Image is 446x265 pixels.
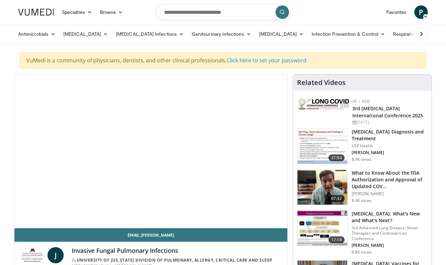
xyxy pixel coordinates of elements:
p: 3rd Advanced Lung Disease: Novel Therapies and Controversies Conference [352,225,427,241]
p: 8.9K views [352,157,372,162]
video-js: Video Player [14,75,287,228]
a: Click here to set your password [227,57,307,64]
img: 912d4c0c-18df-4adc-aa60-24f51820003e.150x105_q85_crop-smart_upscale.jpg [297,129,347,164]
a: [MEDICAL_DATA] [59,27,112,41]
h4: Invasive Fungal Pulmonary Infections [72,247,282,255]
h3: [MEDICAL_DATA]: What's New and What's Next? [352,210,427,224]
a: Email [PERSON_NAME] [14,228,287,242]
h3: What to Know About the FDA Authorization and Approval of Updated COV… [352,170,427,190]
a: 3rd [MEDICAL_DATA] International Conference 2025 [352,105,423,119]
input: Search topics, interventions [156,4,290,20]
p: 8.4K views [352,198,372,203]
p: 6.8K views [352,249,372,255]
div: [DATE] [352,119,426,125]
a: Favorites [382,5,410,19]
span: 31:54 [328,154,345,161]
a: Antimicrobials [14,27,59,41]
span: 17:18 [328,236,345,243]
span: 07:32 [328,195,345,202]
img: a1e50555-b2fd-4845-bfdc-3eac51376964.150x105_q85_crop-smart_upscale.jpg [297,170,347,205]
img: University of Minnesota Division of Pulmonary, Allergy, Critical Care and Sleep Medicine [20,247,45,263]
a: VE | AME [352,98,371,104]
img: VuMedi Logo [18,9,54,16]
a: 07:32 What to Know About the FDA Authorization and Approval of Updated COV… [PERSON_NAME] 8.4K views [297,170,427,205]
img: a2792a71-925c-4fc2-b8ef-8d1b21aec2f7.png.150x105_q85_autocrop_double_scale_upscale_version-0.2.jpg [298,98,349,110]
h4: Related Videos [297,79,346,87]
p: [PERSON_NAME] [352,243,427,248]
a: Genitourinary Infections [188,27,255,41]
p: USF Health [352,143,427,149]
div: VuMedi is a community of physicians, dentists, and other clinical professionals. [19,52,427,69]
a: 31:54 [MEDICAL_DATA] Diagnosis and Treatment USF Health [PERSON_NAME] 8.9K views [297,128,427,164]
a: Infection Prevention & Control [308,27,389,41]
a: 17:18 [MEDICAL_DATA]: What's New and What's Next? 3rd Advanced Lung Disease: Novel Therapies and ... [297,210,427,255]
a: J [47,247,64,263]
p: [PERSON_NAME] [352,191,427,197]
a: [MEDICAL_DATA] [255,27,308,41]
a: Specialties [58,5,96,19]
h3: [MEDICAL_DATA] Diagnosis and Treatment [352,128,427,142]
a: [MEDICAL_DATA] Infections [112,27,188,41]
p: [PERSON_NAME] [352,150,427,155]
img: 8723abe7-f9a9-4f6c-9b26-6bd057632cd6.150x105_q85_crop-smart_upscale.jpg [297,211,347,246]
a: P [414,5,428,19]
a: Browse [96,5,127,19]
